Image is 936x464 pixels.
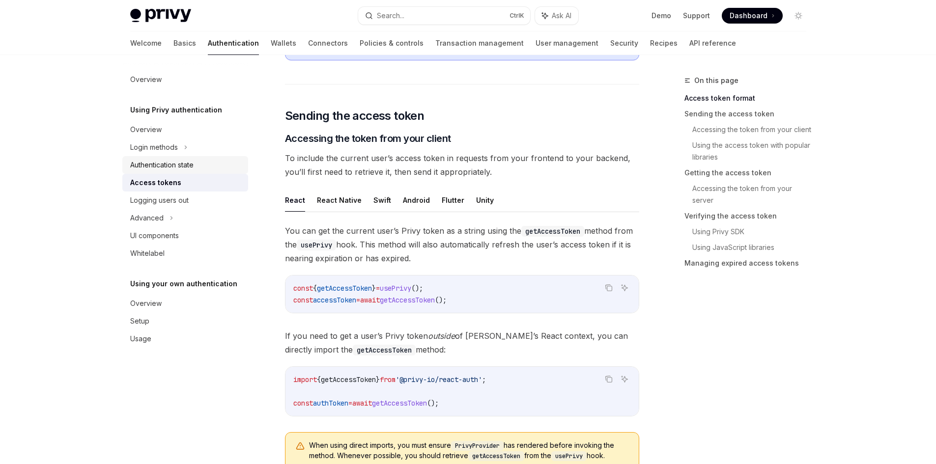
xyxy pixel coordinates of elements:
div: Setup [130,315,149,327]
div: Access tokens [130,177,181,189]
span: getAccessToken [317,284,372,293]
a: Getting the access token [684,165,814,181]
span: Ctrl K [510,12,524,20]
a: Wallets [271,31,296,55]
button: Toggle dark mode [791,8,806,24]
a: Connectors [308,31,348,55]
a: Using JavaScript libraries [692,240,814,255]
span: getAccessToken [321,375,376,384]
span: On this page [694,75,738,86]
a: Setup [122,312,248,330]
a: Accessing the token from your server [692,181,814,208]
a: Logging users out [122,191,248,209]
button: Unity [476,189,494,212]
div: Login methods [130,141,178,153]
a: Accessing the token from your client [692,122,814,137]
button: Ask AI [535,7,578,25]
span: getAccessToken [380,296,435,304]
code: usePrivy [297,240,336,250]
span: import [293,375,317,384]
svg: Warning [295,441,305,451]
a: Authentication state [122,156,248,174]
span: usePrivy [380,284,411,293]
a: Using the access token with popular libraries [692,137,814,165]
a: Overview [122,295,248,312]
div: Whitelabel [130,247,165,259]
a: User management [536,31,598,55]
a: UI components [122,227,248,245]
code: usePrivy [551,451,587,461]
span: = [376,284,380,293]
code: getAccessToken [353,345,416,355]
div: Search... [377,10,404,22]
a: Policies & controls [360,31,424,55]
button: Ask AI [618,373,631,385]
div: UI components [130,230,179,242]
span: When using direct imports, you must ensure has rendered before invoking the method. Whenever poss... [309,440,629,461]
code: getAccessToken [521,226,584,237]
span: accessToken [313,296,356,304]
span: await [360,296,380,304]
em: outside [428,331,455,341]
span: ; [482,375,486,384]
button: React [285,189,305,212]
a: Access tokens [122,174,248,191]
a: Dashboard [722,8,783,24]
span: = [356,296,360,304]
span: = [348,399,352,408]
span: from [380,375,396,384]
span: { [317,375,321,384]
a: Security [610,31,638,55]
span: To include the current user’s access token in requests from your frontend to your backend, you’ll... [285,151,639,179]
span: Sending the access token [285,108,425,124]
code: PrivyProvider [451,441,504,451]
button: React Native [317,189,362,212]
span: const [293,284,313,293]
button: Copy the contents from the code block [602,281,615,294]
div: Usage [130,333,151,345]
a: Basics [173,31,196,55]
span: Dashboard [730,11,767,21]
a: Recipes [650,31,678,55]
span: authToken [313,399,348,408]
div: Overview [130,74,162,85]
span: { [313,284,317,293]
a: Usage [122,330,248,348]
span: If you need to get a user’s Privy token of [PERSON_NAME]’s React context, you can directly import... [285,329,639,356]
span: const [293,296,313,304]
button: Android [403,189,430,212]
div: Authentication state [130,159,194,171]
span: } [376,375,380,384]
a: Using Privy SDK [692,224,814,240]
h5: Using Privy authentication [130,104,222,116]
span: You can get the current user’s Privy token as a string using the method from the hook. This metho... [285,224,639,265]
code: getAccessToken [468,451,524,461]
span: } [372,284,376,293]
span: (); [435,296,447,304]
a: Transaction management [435,31,524,55]
span: await [352,399,372,408]
a: Authentication [208,31,259,55]
a: Sending the access token [684,106,814,122]
a: Demo [652,11,671,21]
button: Search...CtrlK [358,7,530,25]
button: Copy the contents from the code block [602,373,615,385]
button: Flutter [442,189,464,212]
a: Verifying the access token [684,208,814,224]
span: Ask AI [552,11,571,21]
a: Managing expired access tokens [684,255,814,271]
span: (); [411,284,423,293]
button: Ask AI [618,281,631,294]
a: Overview [122,121,248,138]
div: Logging users out [130,194,189,206]
span: (); [427,399,439,408]
a: Access token format [684,90,814,106]
span: getAccessToken [372,399,427,408]
span: Accessing the token from your client [285,132,451,145]
button: Swift [373,189,391,212]
span: '@privy-io/react-auth' [396,375,482,384]
span: const [293,399,313,408]
h5: Using your own authentication [130,278,237,290]
a: Overview [122,71,248,88]
div: Overview [130,298,162,309]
